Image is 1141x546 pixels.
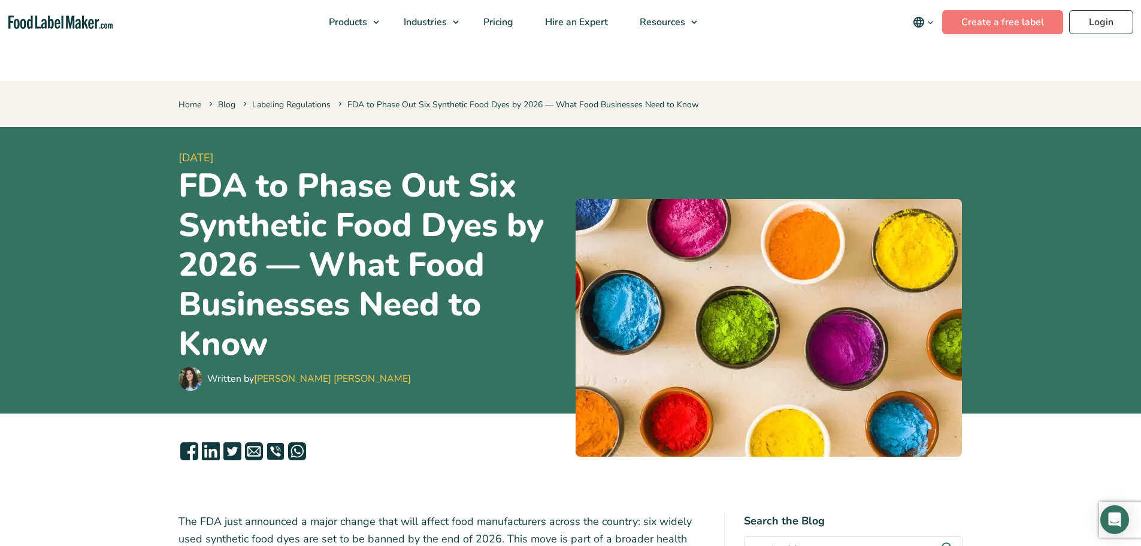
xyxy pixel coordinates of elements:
[178,367,202,391] img: Maria Abi Hanna - Food Label Maker
[400,16,448,29] span: Industries
[254,372,411,385] a: [PERSON_NAME] [PERSON_NAME]
[1069,10,1133,34] a: Login
[480,16,514,29] span: Pricing
[636,16,686,29] span: Resources
[336,99,699,110] span: FDA to Phase Out Six Synthetic Food Dyes by 2026 — What Food Businesses Need to Know
[178,166,566,364] h1: FDA to Phase Out Six Synthetic Food Dyes by 2026 — What Food Businesses Need to Know
[218,99,235,110] a: Blog
[252,99,331,110] a: Labeling Regulations
[744,513,963,529] h4: Search the Blog
[207,372,411,386] div: Written by
[1100,505,1129,534] div: Open Intercom Messenger
[541,16,609,29] span: Hire an Expert
[178,150,566,166] span: [DATE]
[942,10,1063,34] a: Create a free label
[178,99,201,110] a: Home
[325,16,368,29] span: Products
